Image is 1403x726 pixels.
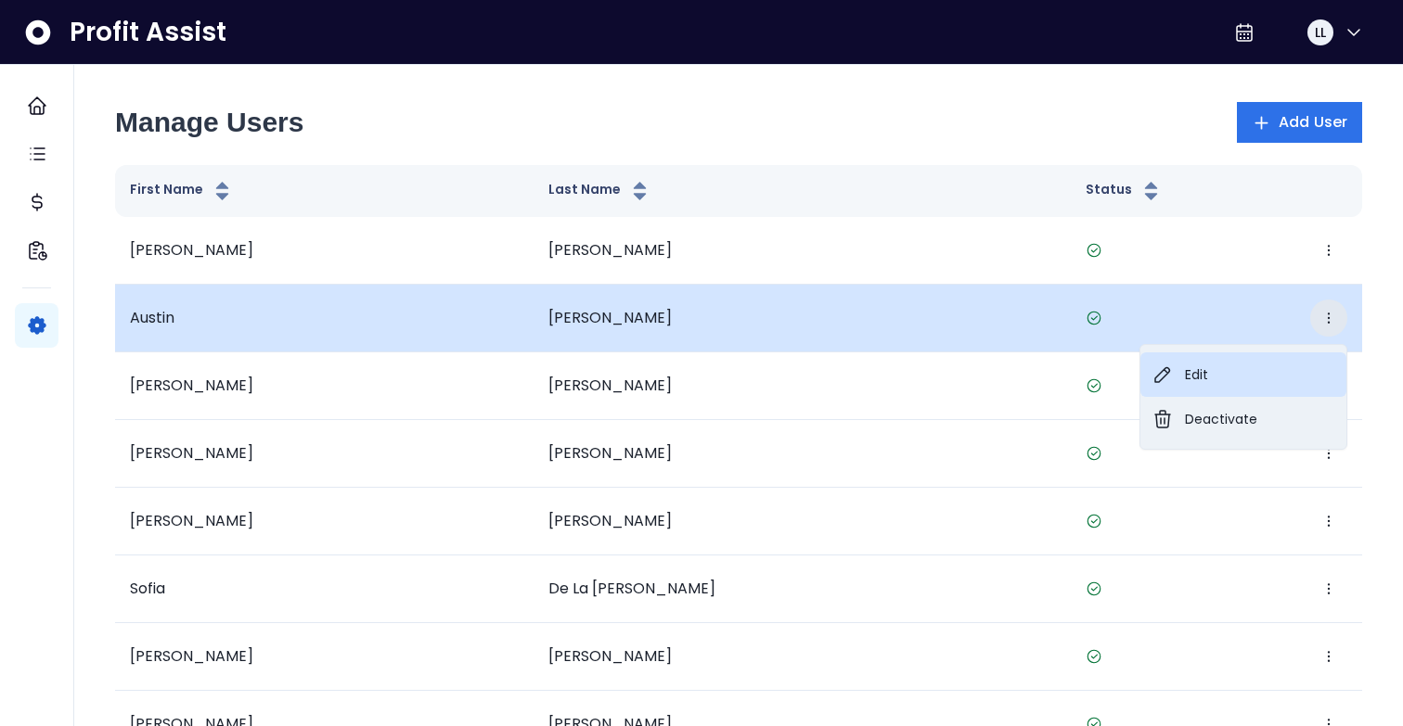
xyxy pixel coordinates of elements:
[548,375,672,396] span: [PERSON_NAME]
[548,442,672,464] span: [PERSON_NAME]
[548,510,672,531] span: [PERSON_NAME]
[130,375,253,396] span: [PERSON_NAME]
[548,645,672,667] span: [PERSON_NAME]
[130,180,234,202] button: First Name
[1237,102,1362,143] button: Add User
[115,106,303,139] h2: Manage Users
[1279,111,1347,134] span: Add User
[1086,180,1163,202] button: Status
[548,307,672,328] span: [PERSON_NAME]
[70,16,226,49] span: Profit Assist
[130,578,165,599] span: Sofia
[548,239,672,261] span: [PERSON_NAME]
[548,578,715,599] span: De La [PERSON_NAME]
[130,239,253,261] span: [PERSON_NAME]
[130,307,174,328] span: Austin
[1315,23,1326,42] span: LL
[130,645,253,667] span: [PERSON_NAME]
[548,180,651,202] button: Last Name
[130,510,253,531] span: [PERSON_NAME]
[130,442,253,464] span: [PERSON_NAME]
